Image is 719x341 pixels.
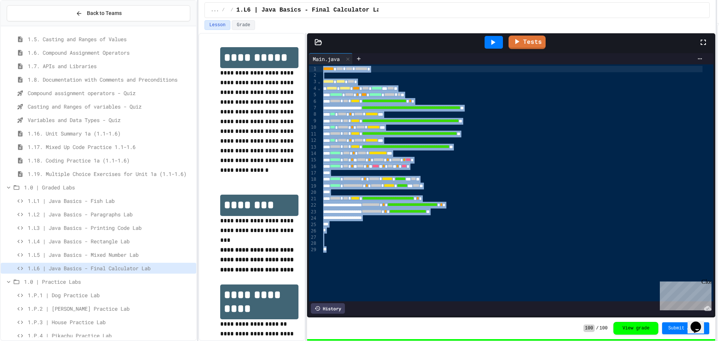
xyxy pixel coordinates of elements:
[87,9,122,17] span: Back to Teams
[309,209,317,215] div: 23
[28,62,193,70] span: 1.7. APIs and Libraries
[309,240,317,247] div: 28
[211,7,219,13] span: ...
[28,251,193,259] span: 1.L5 | Java Basics - Mixed Number Lab
[309,111,317,118] div: 8
[28,291,193,299] span: 1.P.1 | Dog Practice Lab
[28,76,193,83] span: 1.8. Documentation with Comments and Preconditions
[204,20,230,30] button: Lesson
[309,92,317,98] div: 5
[309,157,317,163] div: 15
[688,311,712,334] iframe: chat widget
[309,202,317,208] div: 22
[28,89,193,97] span: Compound assignment operators - Quiz
[309,247,317,253] div: 29
[309,150,317,157] div: 14
[7,5,190,21] button: Back to Teams
[24,183,193,191] span: 1.0 | Graded Labs
[309,164,317,170] div: 16
[318,86,321,91] span: Fold line
[309,124,317,131] div: 10
[509,36,546,49] a: Tests
[309,189,317,196] div: 20
[596,325,599,331] span: /
[28,305,193,313] span: 1.P.2 | [PERSON_NAME] Practice Lab
[613,322,658,335] button: View grade
[318,79,321,84] span: Fold line
[662,322,709,334] button: Submit Answer
[309,183,317,189] div: 19
[28,116,193,124] span: Variables and Data Types - Quiz
[28,318,193,326] span: 1.P.3 | House Practice Lab
[668,325,703,331] span: Submit Answer
[28,210,193,218] span: 1.L2 | Java Basics - Paragraphs Lab
[309,55,343,63] div: Main.java
[3,3,52,48] div: Chat with us now!Close
[232,20,255,30] button: Grade
[28,130,193,137] span: 1.16. Unit Summary 1a (1.1-1.6)
[236,6,384,15] span: 1.L6 | Java Basics - Final Calculator Lab
[28,143,193,151] span: 1.17. Mixed Up Code Practice 1.1-1.6
[28,224,193,232] span: 1.L3 | Java Basics - Printing Code Lab
[28,35,193,43] span: 1.5. Casting and Ranges of Values
[231,7,233,13] span: /
[309,196,317,202] div: 21
[309,53,353,64] div: Main.java
[309,66,317,72] div: 1
[309,170,317,176] div: 17
[309,85,317,92] div: 4
[309,215,317,222] div: 24
[28,264,193,272] span: 1.L6 | Java Basics - Final Calculator Lab
[309,222,317,228] div: 25
[309,105,317,111] div: 7
[309,144,317,150] div: 13
[309,228,317,234] div: 26
[657,278,712,310] iframe: chat widget
[309,131,317,137] div: 11
[311,303,345,314] div: History
[28,197,193,205] span: 1.L1 | Java Basics - Fish Lab
[28,103,193,110] span: Casting and Ranges of variables - Quiz
[28,49,193,57] span: 1.6. Compound Assignment Operators
[28,170,193,178] span: 1.19. Multiple Choice Exercises for Unit 1a (1.1-1.6)
[309,137,317,144] div: 12
[28,332,193,340] span: 1.P.4 | Pikachu Practice Lab
[309,176,317,183] div: 18
[28,237,193,245] span: 1.L4 | Java Basics - Rectangle Lab
[583,325,595,332] span: 100
[309,98,317,105] div: 6
[600,325,608,331] span: 100
[309,118,317,124] div: 9
[222,7,225,13] span: /
[309,234,317,241] div: 27
[309,79,317,85] div: 3
[24,278,193,286] span: 1.0 | Practice Labs
[28,156,193,164] span: 1.18. Coding Practice 1a (1.1-1.6)
[309,72,317,79] div: 2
